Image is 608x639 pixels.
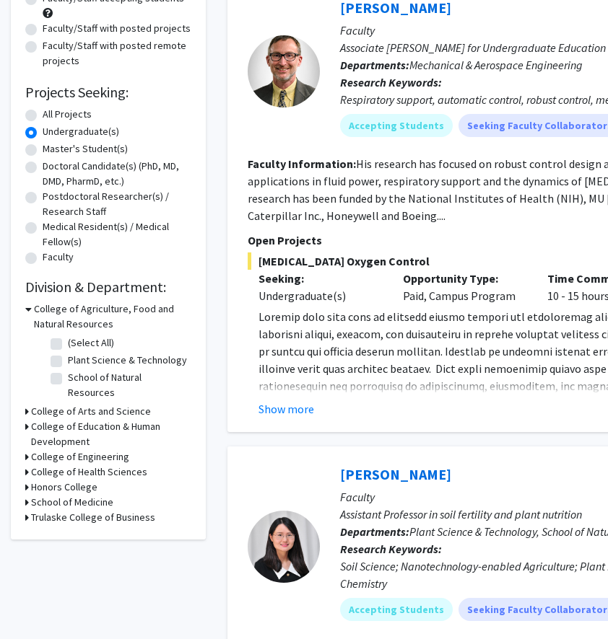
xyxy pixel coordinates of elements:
p: Opportunity Type: [403,270,526,287]
label: Postdoctoral Researcher(s) / Research Staff [43,189,191,219]
p: Seeking: [259,270,381,287]
h2: Projects Seeking: [25,84,191,101]
label: Doctoral Candidate(s) (PhD, MD, DMD, PharmD, etc.) [43,159,191,189]
b: Departments: [340,524,409,539]
label: Plant Science & Technology [68,353,187,368]
label: All Projects [43,107,92,122]
label: Medical Resident(s) / Medical Fellow(s) [43,219,191,250]
label: Undergraduate(s) [43,124,119,139]
b: Research Keywords: [340,542,442,556]
label: Master's Student(s) [43,141,128,157]
h3: Honors College [31,480,97,495]
mat-chip: Accepting Students [340,114,453,137]
div: Paid, Campus Program [392,270,537,304]
h3: College of Engineering [31,449,129,464]
h3: College of Health Sciences [31,464,147,480]
label: Faculty [43,250,74,265]
h3: School of Medicine [31,495,113,510]
h3: College of Arts and Science [31,404,151,419]
h3: College of Agriculture, Food and Natural Resources [34,301,191,332]
span: Mechanical & Aerospace Engineering [409,58,583,72]
h2: Division & Department: [25,278,191,296]
label: School of Natural Resources [68,370,188,400]
label: Faculty/Staff with posted remote projects [43,38,191,69]
h3: Trulaske College of Business [31,510,155,525]
iframe: Chat [11,574,61,628]
mat-chip: Accepting Students [340,598,453,621]
label: (Select All) [68,335,114,351]
b: Departments: [340,58,409,72]
button: Show more [259,400,314,418]
h3: College of Education & Human Development [31,419,191,449]
a: [PERSON_NAME] [340,465,451,483]
b: Faculty Information: [248,157,356,171]
div: Undergraduate(s) [259,287,381,304]
label: Faculty/Staff with posted projects [43,21,191,36]
b: Research Keywords: [340,75,442,89]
